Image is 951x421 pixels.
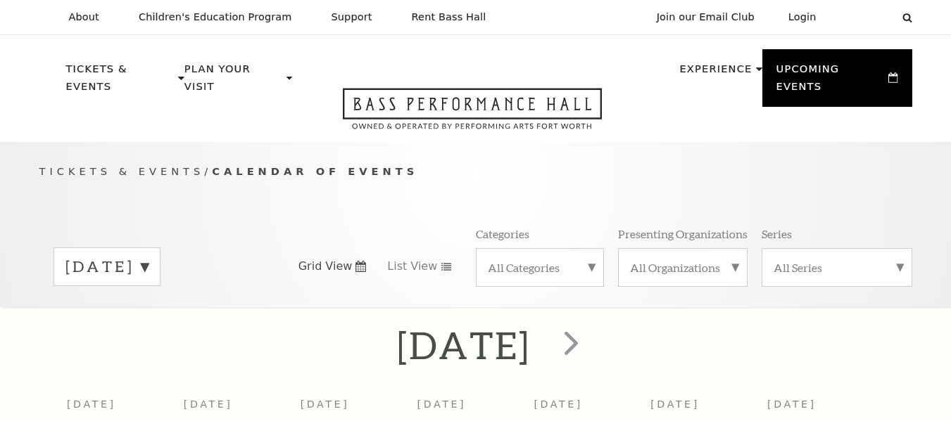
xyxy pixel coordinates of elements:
[301,399,350,410] span: [DATE]
[767,399,817,410] span: [DATE]
[298,259,353,274] span: Grid View
[534,399,583,410] span: [DATE]
[488,260,592,275] label: All Categories
[39,165,205,177] span: Tickets & Events
[679,60,752,86] p: Experience
[412,11,486,23] p: Rent Bass Hall
[332,11,372,23] p: Support
[839,11,889,24] select: Select:
[762,226,792,241] p: Series
[39,163,912,181] p: /
[618,226,748,241] p: Presenting Organizations
[774,260,900,275] label: All Series
[776,60,886,103] p: Upcoming Events
[476,226,529,241] p: Categories
[630,260,736,275] label: All Organizations
[65,256,149,278] label: [DATE]
[417,399,467,410] span: [DATE]
[397,323,530,368] h2: [DATE]
[650,399,700,410] span: [DATE]
[212,165,418,177] span: Calendar of Events
[66,60,175,103] p: Tickets & Events
[69,11,99,23] p: About
[543,320,595,370] button: next
[184,60,283,103] p: Plan Your Visit
[139,11,292,23] p: Children's Education Program
[387,259,437,274] span: List View
[184,399,233,410] span: [DATE]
